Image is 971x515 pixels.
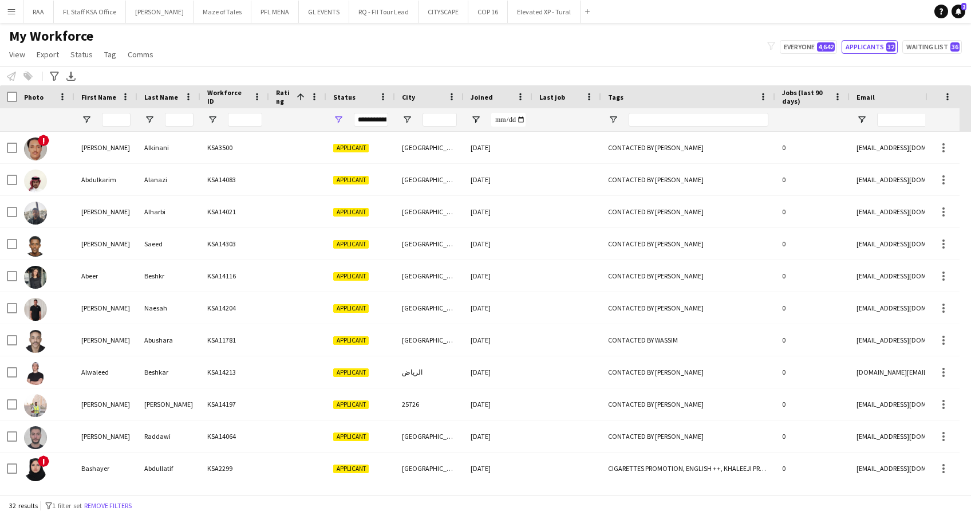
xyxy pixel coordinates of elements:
span: Export [37,49,59,60]
div: [GEOGRAPHIC_DATA] [395,196,464,227]
div: [PERSON_NAME] [74,388,137,420]
div: [DATE] [464,420,532,452]
div: Abdullatif [137,453,200,484]
img: Bakr Raddawi [24,426,47,449]
button: Open Filter Menu [608,115,618,125]
div: [DATE] [464,324,532,356]
div: Bashayer [74,453,137,484]
img: Abdulaziz Alkinani [24,137,47,160]
div: 25726 [395,388,464,420]
div: KSA14116 [200,260,269,292]
span: Workforce ID [207,88,248,105]
span: Rating [276,88,292,105]
img: Abdurahman Saeed [24,234,47,257]
a: Comms [123,47,158,62]
div: KSA14197 [200,388,269,420]
div: Saeed [137,228,200,260]
div: KSA11781 [200,324,269,356]
span: Applicant [333,336,369,345]
span: Applicant [333,368,369,377]
div: CONTACTED BY [PERSON_NAME] [601,388,775,420]
input: Joined Filter Input [491,113,526,127]
div: Alwaleed [74,356,137,388]
div: Raddawi [137,420,200,452]
span: Applicant [333,465,369,473]
div: CONTACTED BY [PERSON_NAME] [601,292,775,324]
span: First Name [81,93,116,101]
button: COP 16 [468,1,508,23]
div: [PERSON_NAME] [137,388,200,420]
span: Applicant [333,208,369,217]
button: PFL MENA [251,1,299,23]
span: Tags [608,93,623,101]
span: Last job [539,93,565,101]
img: Bashayer Abdullatif [24,458,47,481]
input: First Name Filter Input [102,113,131,127]
div: [DATE] [464,132,532,163]
div: KSA3500 [200,132,269,163]
div: [PERSON_NAME] [74,420,137,452]
button: Everyone4,642 [780,40,837,54]
span: Comms [128,49,153,60]
span: 2 [961,3,966,10]
div: الرياض [395,356,464,388]
a: Status [66,47,97,62]
div: [DATE] [464,453,532,484]
input: City Filter Input [423,113,457,127]
span: View [9,49,25,60]
span: Applicant [333,240,369,249]
a: 2 [952,5,965,18]
button: RQ - FII Tour Lead [349,1,419,23]
a: View [5,47,30,62]
span: City [402,93,415,101]
div: [GEOGRAPHIC_DATA] [395,260,464,292]
span: Applicant [333,304,369,313]
input: Workforce ID Filter Input [228,113,262,127]
div: 0 [775,132,850,163]
div: Alanazi [137,164,200,195]
div: 0 [775,260,850,292]
span: Applicant [333,433,369,441]
div: [GEOGRAPHIC_DATA] [395,453,464,484]
div: [PERSON_NAME] [74,292,137,324]
div: 0 [775,356,850,388]
div: [PERSON_NAME] [74,132,137,163]
img: Alwaleed Beshkar [24,362,47,385]
span: Applicant [333,144,369,152]
span: 36 [950,42,960,52]
button: Open Filter Menu [333,115,344,125]
div: KSA14083 [200,164,269,195]
div: [GEOGRAPHIC_DATA] [395,292,464,324]
img: Azeemuddin Mohammed [24,394,47,417]
div: [DATE] [464,196,532,227]
button: Open Filter Menu [471,115,481,125]
div: 0 [775,388,850,420]
div: 0 [775,324,850,356]
div: 0 [775,228,850,260]
button: Remove filters [82,500,134,512]
div: KSA14021 [200,196,269,227]
div: CONTACTED BY [PERSON_NAME] [601,356,775,388]
span: Tag [104,49,116,60]
button: FL Staff KSA Office [54,1,126,23]
span: 1 filter set [52,501,82,510]
span: 32 [886,42,895,52]
button: CITYSCAPE [419,1,468,23]
div: CONTACTED BY [PERSON_NAME] [601,132,775,163]
span: My Workforce [9,27,93,45]
div: KSA14303 [200,228,269,260]
div: [PERSON_NAME] [74,196,137,227]
button: GL EVENTS [299,1,349,23]
div: 0 [775,196,850,227]
span: Applicant [333,272,369,281]
button: Open Filter Menu [856,115,867,125]
div: CONTACTED BY [PERSON_NAME] [601,260,775,292]
div: 0 [775,292,850,324]
a: Tag [100,47,121,62]
div: KSA14064 [200,420,269,452]
span: 4,642 [817,42,835,52]
span: ! [38,135,49,146]
button: Open Filter Menu [207,115,218,125]
span: Status [333,93,356,101]
button: Elevated XP - Tural [508,1,581,23]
